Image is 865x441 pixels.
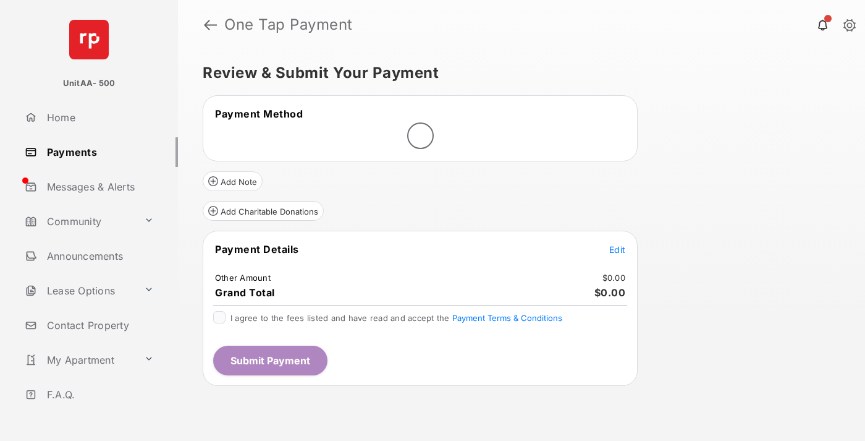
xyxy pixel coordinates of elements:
[20,345,139,375] a: My Apartment
[213,346,327,375] button: Submit Payment
[20,241,178,271] a: Announcements
[203,171,263,191] button: Add Note
[20,380,178,409] a: F.A.Q.
[20,103,178,132] a: Home
[609,243,625,255] button: Edit
[224,17,353,32] strong: One Tap Payment
[609,244,625,255] span: Edit
[594,286,626,299] span: $0.00
[452,313,562,323] button: I agree to the fees listed and have read and accept the
[63,77,116,90] p: UnitAA- 500
[602,272,626,283] td: $0.00
[20,172,178,202] a: Messages & Alerts
[215,108,303,120] span: Payment Method
[20,310,178,340] a: Contact Property
[20,276,139,306] a: Lease Options
[69,20,109,59] img: svg+xml;base64,PHN2ZyB4bWxucz0iaHR0cDovL3d3dy53My5vcmcvMjAwMC9zdmciIHdpZHRoPSI2NCIgaGVpZ2h0PSI2NC...
[230,313,562,323] span: I agree to the fees listed and have read and accept the
[214,272,271,283] td: Other Amount
[215,286,275,299] span: Grand Total
[203,66,830,80] h5: Review & Submit Your Payment
[20,137,178,167] a: Payments
[203,201,324,221] button: Add Charitable Donations
[20,207,139,236] a: Community
[215,243,299,255] span: Payment Details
